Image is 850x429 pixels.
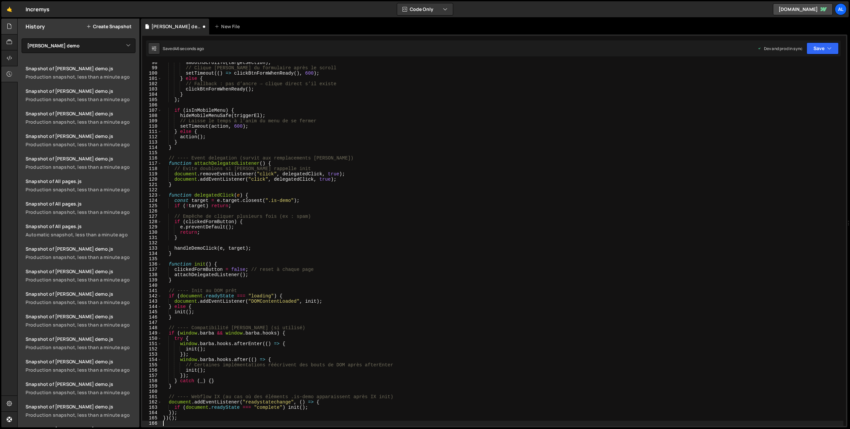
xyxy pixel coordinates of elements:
[26,223,135,229] div: Snapshot of All pages.js
[26,5,49,13] div: Incremys
[142,113,162,118] div: 108
[142,97,162,102] div: 105
[151,23,201,30] div: [PERSON_NAME] demo.js
[142,171,162,177] div: 119
[142,155,162,161] div: 116
[142,325,162,331] div: 148
[142,251,162,256] div: 134
[142,304,162,309] div: 144
[142,209,162,214] div: 126
[142,118,162,124] div: 109
[142,182,162,187] div: 121
[142,87,162,92] div: 103
[26,381,135,387] div: Snapshot of [PERSON_NAME] demo.js
[26,344,135,350] div: Production snapshot, less than a minute ago
[175,46,204,51] div: 46 seconds ago
[22,84,139,106] a: Snapshot of [PERSON_NAME] demo.jsProduction snapshot, less than a minute ago
[22,174,139,197] a: Snapshot of All pages.jsProduction snapshot, less than a minute ago
[22,354,139,377] a: Snapshot of [PERSON_NAME] demo.jsProduction snapshot, less than a minute ago
[22,106,139,129] a: Snapshot of [PERSON_NAME] demo.jsProduction snapshot, less than a minute ago
[142,246,162,251] div: 133
[142,405,162,410] div: 163
[142,352,162,357] div: 153
[142,389,162,394] div: 160
[142,193,162,198] div: 123
[22,219,139,242] a: Snapshot of All pages.jsAutomatic snapshot, less than a minute ago
[142,262,162,267] div: 136
[807,42,839,54] button: Save
[142,150,162,155] div: 115
[142,166,162,171] div: 118
[26,23,45,30] h2: History
[142,134,162,140] div: 112
[26,389,135,396] div: Production snapshot, less than a minute ago
[22,399,139,422] a: Snapshot of [PERSON_NAME] demo.jsProduction snapshot, less than a minute ago
[22,197,139,219] a: Snapshot of All pages.jsProduction snapshot, less than a minute ago
[22,61,139,84] a: Snapshot of [PERSON_NAME] demo.jsProduction snapshot, less than a minute ago
[142,394,162,399] div: 161
[26,186,135,193] div: Production snapshot, less than a minute ago
[26,155,135,162] div: Snapshot of [PERSON_NAME] demo.js
[142,331,162,336] div: 149
[142,309,162,315] div: 145
[86,24,131,29] button: Create Snapshot
[22,264,139,287] a: Snapshot of [PERSON_NAME] demo.jsProduction snapshot, less than a minute ago
[142,177,162,182] div: 120
[142,357,162,362] div: 154
[835,3,847,15] div: al
[26,412,135,418] div: Production snapshot, less than a minute ago
[142,299,162,304] div: 143
[22,377,139,399] a: Snapshot of [PERSON_NAME] demo.jsProduction snapshot, less than a minute ago
[142,346,162,352] div: 152
[142,71,162,76] div: 100
[26,209,135,215] div: Production snapshot, less than a minute ago
[26,96,135,102] div: Production snapshot, less than a minute ago
[142,336,162,341] div: 150
[26,276,135,283] div: Production snapshot, less than a minute ago
[142,410,162,415] div: 164
[142,129,162,134] div: 111
[22,242,139,264] a: Snapshot of [PERSON_NAME] demo.jsProduction snapshot, less than a minute ago
[163,46,204,51] div: Saved
[142,203,162,209] div: 125
[142,145,162,150] div: 114
[142,230,162,235] div: 130
[26,231,135,238] div: Automatic snapshot, less than a minute ago
[22,129,139,152] a: Snapshot of [PERSON_NAME] demo.jsProduction snapshot, less than a minute ago
[26,246,135,252] div: Snapshot of [PERSON_NAME] demo.js
[26,110,135,117] div: Snapshot of [PERSON_NAME] demo.js
[214,23,242,30] div: New File
[142,368,162,373] div: 156
[142,373,162,378] div: 157
[26,291,135,297] div: Snapshot of [PERSON_NAME] demo.js
[142,288,162,293] div: 141
[26,403,135,410] div: Snapshot of [PERSON_NAME] demo.js
[22,332,139,354] a: Snapshot of [PERSON_NAME] demo.jsProduction snapshot, less than a minute ago
[142,384,162,389] div: 159
[142,140,162,145] div: 113
[26,299,135,305] div: Production snapshot, less than a minute ago
[26,367,135,373] div: Production snapshot, less than a minute ago
[26,119,135,125] div: Production snapshot, less than a minute ago
[142,378,162,384] div: 158
[142,81,162,87] div: 102
[142,92,162,97] div: 104
[26,65,135,72] div: Snapshot of [PERSON_NAME] demo.js
[142,415,162,421] div: 165
[26,268,135,275] div: Snapshot of [PERSON_NAME] demo.js
[26,336,135,342] div: Snapshot of [PERSON_NAME] demo.js
[142,362,162,368] div: 155
[26,254,135,260] div: Production snapshot, less than a minute ago
[142,256,162,262] div: 135
[142,267,162,272] div: 137
[142,187,162,193] div: 122
[142,315,162,320] div: 146
[142,421,162,426] div: 166
[142,224,162,230] div: 129
[142,124,162,129] div: 110
[142,293,162,299] div: 142
[142,214,162,219] div: 127
[26,133,135,139] div: Snapshot of [PERSON_NAME] demo.js
[757,46,803,51] div: Dev and prod in sync
[26,322,135,328] div: Production snapshot, less than a minute ago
